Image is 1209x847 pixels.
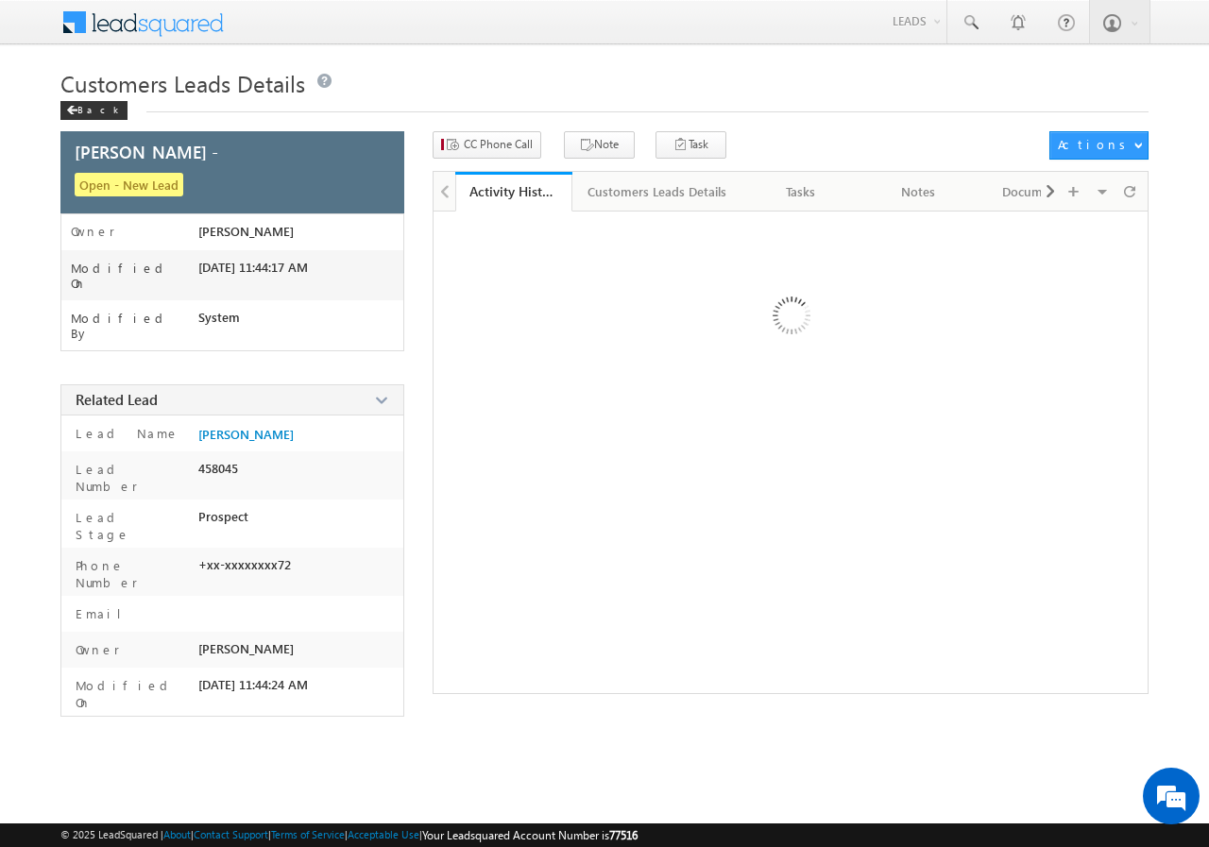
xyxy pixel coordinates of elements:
[60,101,128,120] div: Back
[572,172,743,212] a: Customers Leads Details
[455,172,572,210] li: Activity History
[75,144,218,161] span: [PERSON_NAME] -
[1058,136,1132,153] div: Actions
[876,180,961,203] div: Notes
[198,557,291,572] span: +xx-xxxxxxxx72
[469,182,558,200] div: Activity History
[978,172,1095,212] a: Documents
[433,131,541,159] button: CC Phone Call
[60,68,305,98] span: Customers Leads Details
[422,828,638,842] span: Your Leadsquared Account Number is
[692,221,888,416] img: Loading ...
[609,828,638,842] span: 77516
[455,172,572,212] a: Activity History
[743,172,860,212] a: Tasks
[1049,131,1149,160] button: Actions
[71,641,120,658] label: Owner
[194,828,268,840] a: Contact Support
[198,224,294,239] span: [PERSON_NAME]
[71,557,190,591] label: Phone Number
[71,224,115,239] label: Owner
[163,828,191,840] a: About
[656,131,726,159] button: Task
[75,173,183,196] span: Open - New Lead
[993,180,1078,203] div: Documents
[71,677,190,711] label: Modified On
[60,826,638,844] span: © 2025 LeadSquared | | | | |
[464,136,533,153] span: CC Phone Call
[71,605,136,622] label: Email
[198,677,308,692] span: [DATE] 11:44:24 AM
[71,425,179,442] label: Lead Name
[198,641,294,656] span: [PERSON_NAME]
[271,828,345,840] a: Terms of Service
[198,310,240,325] span: System
[71,461,190,495] label: Lead Number
[564,131,635,159] button: Note
[76,390,158,409] span: Related Lead
[71,311,198,341] label: Modified By
[71,509,190,543] label: Lead Stage
[860,172,978,212] a: Notes
[198,427,294,442] a: [PERSON_NAME]
[587,180,726,203] div: Customers Leads Details
[198,260,308,275] span: [DATE] 11:44:17 AM
[71,261,198,291] label: Modified On
[758,180,843,203] div: Tasks
[198,509,248,524] span: Prospect
[198,461,238,476] span: 458045
[348,828,419,840] a: Acceptable Use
